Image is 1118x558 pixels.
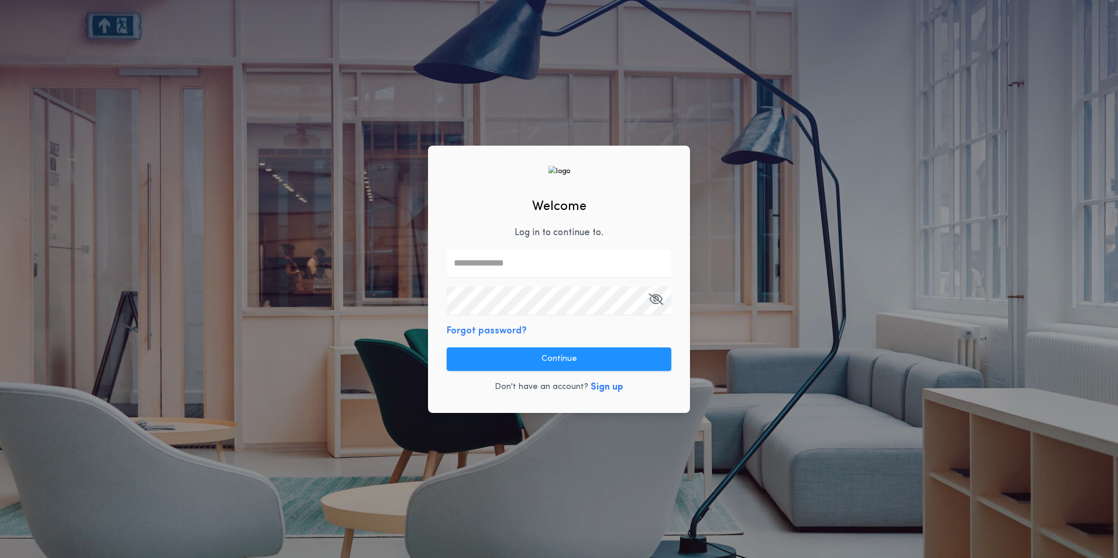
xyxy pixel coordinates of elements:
h2: Welcome [532,197,586,216]
img: logo [548,166,570,177]
button: Continue [447,347,671,371]
button: Sign up [591,380,623,394]
p: Log in to continue to . [515,226,603,240]
p: Don't have an account? [495,381,588,393]
button: Forgot password? [447,324,527,338]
